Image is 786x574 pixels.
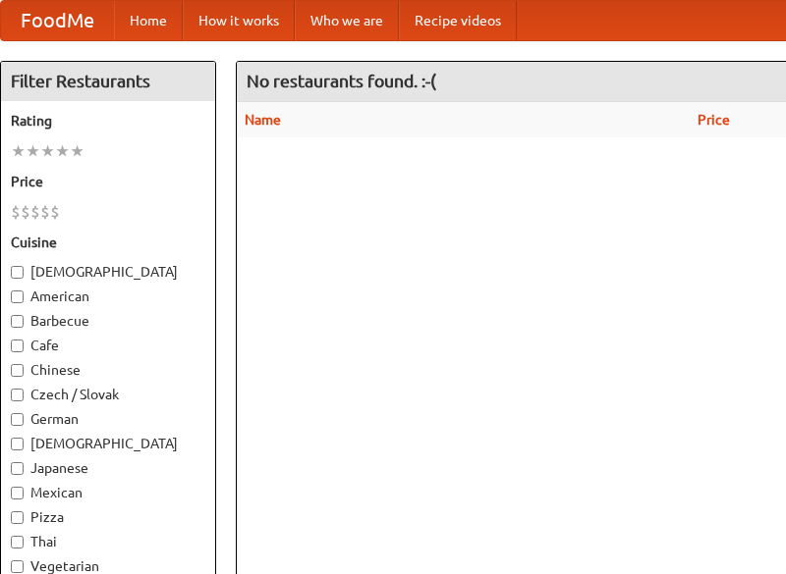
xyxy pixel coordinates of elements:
label: Mexican [11,483,205,502]
li: ★ [70,140,84,162]
a: Price [698,112,730,128]
input: Vegetarian [11,560,24,573]
label: German [11,409,205,429]
li: $ [21,201,30,223]
a: Home [114,1,183,40]
label: Barbecue [11,311,205,331]
input: Chinese [11,364,24,377]
label: Czech / Slovak [11,385,205,404]
label: [DEMOGRAPHIC_DATA] [11,434,205,453]
input: Czech / Slovak [11,389,24,401]
a: Name [245,112,281,128]
li: ★ [55,140,70,162]
label: Pizza [11,507,205,527]
input: [DEMOGRAPHIC_DATA] [11,266,24,279]
h5: Rating [11,111,205,130]
li: ★ [40,140,55,162]
input: Barbecue [11,315,24,328]
input: Cafe [11,339,24,352]
h5: Price [11,172,205,191]
input: Mexican [11,487,24,499]
a: Who we are [295,1,399,40]
h4: Filter Restaurants [1,62,215,101]
input: [DEMOGRAPHIC_DATA] [11,438,24,450]
label: Japanese [11,458,205,478]
li: $ [30,201,40,223]
li: $ [40,201,50,223]
input: Japanese [11,462,24,475]
input: Thai [11,536,24,548]
ng-pluralize: No restaurants found. :-( [247,72,436,90]
label: Chinese [11,360,205,380]
input: American [11,290,24,303]
a: FoodMe [1,1,114,40]
label: [DEMOGRAPHIC_DATA] [11,262,205,282]
label: Cafe [11,336,205,355]
h5: Cuisine [11,233,205,252]
a: How it works [183,1,295,40]
a: Recipe videos [399,1,517,40]
input: German [11,413,24,426]
li: ★ [11,140,26,162]
li: $ [50,201,60,223]
li: ★ [26,140,40,162]
input: Pizza [11,511,24,524]
label: Thai [11,532,205,551]
li: $ [11,201,21,223]
label: American [11,287,205,306]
